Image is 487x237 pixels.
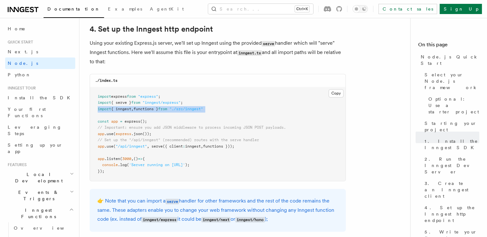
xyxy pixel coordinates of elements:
span: from [158,107,167,111]
a: Sign Up [440,4,482,14]
span: express [111,94,127,99]
code: inngest/express [142,217,177,222]
span: , [131,157,134,161]
span: Your first Functions [8,107,46,118]
span: ( [113,144,116,149]
span: }); [98,169,104,173]
span: 1. Install the Inngest SDK [425,138,479,151]
a: AgentKit [146,2,188,17]
code: ./index.ts [95,78,118,83]
span: // Set up the "/api/inngest" (recommended) routes with the serve handler [98,138,259,142]
span: Optional: Use a starter project [428,96,479,115]
span: from [127,94,136,99]
span: Quick start [5,40,33,45]
span: ; [181,100,183,105]
span: app [98,144,104,149]
span: from [131,100,140,105]
span: 2. Run the Inngest Dev Server [425,156,479,175]
span: Inngest tour [5,86,36,91]
span: .use [104,144,113,149]
button: Copy [329,89,344,97]
span: // Important: ensure you add JSON middleware to process incoming JSON POST payloads. [98,125,286,130]
span: console [102,163,118,167]
span: .json [131,132,142,136]
span: (); [140,119,147,124]
a: 3. Create an Inngest client [422,178,479,202]
a: Install the SDK [5,92,75,103]
span: Documentation [47,6,100,11]
span: Select your Node.js framework [425,72,479,91]
button: Search...Ctrl+K [208,4,313,14]
a: 2. Run the Inngest Dev Server [422,153,479,178]
span: ( [127,163,129,167]
span: const [98,119,109,124]
span: 4. Set up the Inngest http endpoint [425,204,479,224]
button: Toggle dark mode [353,5,368,13]
a: Examples [104,2,146,17]
code: inngest/next [201,217,231,222]
span: Python [8,72,31,77]
span: ; [158,94,160,99]
span: .listen [104,157,120,161]
code: serve [166,199,179,204]
span: functions })); [203,144,234,149]
span: "./src/inngest" [169,107,203,111]
a: 4. Set up the Inngest http endpoint [90,25,213,34]
span: Local Development [5,171,70,184]
a: 1. Install the Inngest SDK [422,135,479,153]
span: : [183,144,185,149]
span: Starting your project [425,120,479,133]
span: Inngest Functions [5,207,69,220]
span: import [98,107,111,111]
span: { inngest [111,107,131,111]
span: ( [113,132,116,136]
span: ()); [142,132,151,136]
button: Events & Triggers [5,187,75,204]
a: Python [5,69,75,80]
span: functions } [134,107,158,111]
span: { [142,157,145,161]
span: app [111,119,118,124]
span: .log [118,163,127,167]
span: Install the SDK [8,95,74,100]
h4: On this page [418,41,479,51]
span: import [98,100,111,105]
span: 3000 [122,157,131,161]
a: Select your Node.js framework [422,69,479,93]
a: Optional: Use a starter project [426,93,479,118]
code: serve [262,41,275,46]
a: Leveraging Steps [5,121,75,139]
span: ({ client [163,144,183,149]
span: , [201,144,203,149]
a: Starting your project [422,118,479,135]
span: Home [8,26,26,32]
button: Local Development [5,169,75,187]
span: express [125,119,140,124]
span: Examples [108,6,142,11]
span: serve [151,144,163,149]
span: Features [5,162,27,167]
code: inngest/hono [235,217,264,222]
span: Overview [14,226,80,231]
a: Setting up your app [5,139,75,157]
span: () [134,157,138,161]
span: Leveraging Steps [8,125,62,136]
p: Using your existing Express.js server, we'll set up Inngest using the provided handler which will... [90,39,346,66]
span: Node.js Quick Start [421,54,479,66]
span: ); [185,163,190,167]
span: express [116,132,131,136]
a: Node.js [5,57,75,69]
span: "/api/inngest" [116,144,147,149]
span: import [98,94,111,99]
a: Node.js Quick Start [418,51,479,69]
span: => [138,157,142,161]
span: "inngest/express" [142,100,181,105]
kbd: Ctrl+K [295,6,309,12]
a: Overview [11,222,75,234]
span: "express" [138,94,158,99]
span: Node.js [8,61,38,66]
span: 3. Create an Inngest client [425,180,479,199]
code: inngest.ts [237,50,262,56]
span: Events & Triggers [5,189,70,202]
span: = [120,119,122,124]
